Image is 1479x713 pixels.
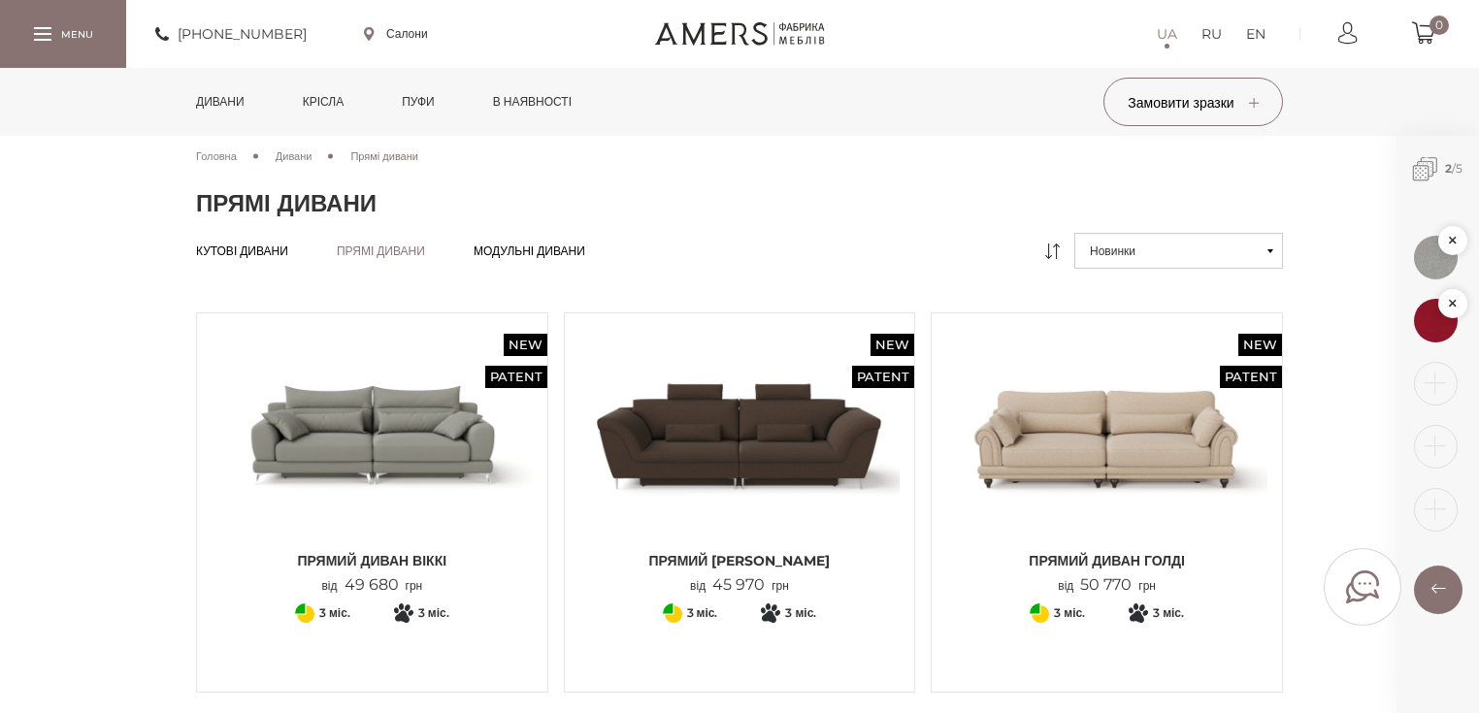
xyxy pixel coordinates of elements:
button: Замовити зразки [1103,78,1283,126]
a: New Patent Прямий Диван Грейсі Прямий Диван Грейсі Прямий [PERSON_NAME] від45 970грн [579,328,901,595]
a: EN [1246,22,1265,46]
span: Прямий диван ГОЛДІ [946,551,1267,570]
span: New [871,334,914,356]
span: 3 міс. [687,601,718,625]
p: від грн [690,576,789,595]
a: Головна [196,147,237,165]
a: New Patent Прямий диван ВІККІ Прямий диван ВІККІ Прямий диван ВІККІ від49 680грн [212,328,533,595]
span: 49 680 [338,575,406,594]
a: UA [1157,22,1177,46]
span: 0 [1430,16,1449,35]
b: 2 [1445,161,1452,176]
a: Салони [364,25,428,43]
span: Дивани [276,149,312,163]
a: Кутові дивани [196,243,288,259]
span: Прямий диван ВІККІ [212,551,533,570]
img: 1576662562.jpg [1414,299,1458,342]
a: New Patent Прямий диван ГОЛДІ Прямий диван ГОЛДІ Прямий диван ГОЛДІ від50 770грн [946,328,1267,595]
span: 3 міс. [1153,601,1184,625]
span: New [504,334,547,356]
span: 5 [1456,161,1463,176]
span: New [1238,334,1282,356]
span: 3 міс. [418,601,449,625]
a: в наявності [478,68,586,136]
a: Крісла [288,68,358,136]
p: від грн [321,576,422,595]
span: Patent [1220,366,1282,388]
span: 3 міс. [1054,601,1085,625]
a: Дивани [181,68,259,136]
span: / [1397,136,1479,203]
span: Patent [485,366,547,388]
img: 1576664823.jpg [1414,236,1458,279]
a: RU [1201,22,1222,46]
h1: Прямі дивани [196,189,1283,218]
a: [PHONE_NUMBER] [155,22,307,46]
span: 45 970 [706,575,772,594]
span: 50 770 [1073,575,1138,594]
span: 3 міс. [785,601,816,625]
button: Новинки [1074,233,1283,269]
a: Дивани [276,147,312,165]
span: 3 міс. [319,601,350,625]
span: Прямий [PERSON_NAME] [579,551,901,570]
a: Пуфи [387,68,449,136]
a: Модульні дивани [474,243,585,259]
span: Patent [852,366,914,388]
span: Головна [196,149,237,163]
p: від грн [1058,576,1156,595]
span: Замовити зразки [1128,94,1258,112]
